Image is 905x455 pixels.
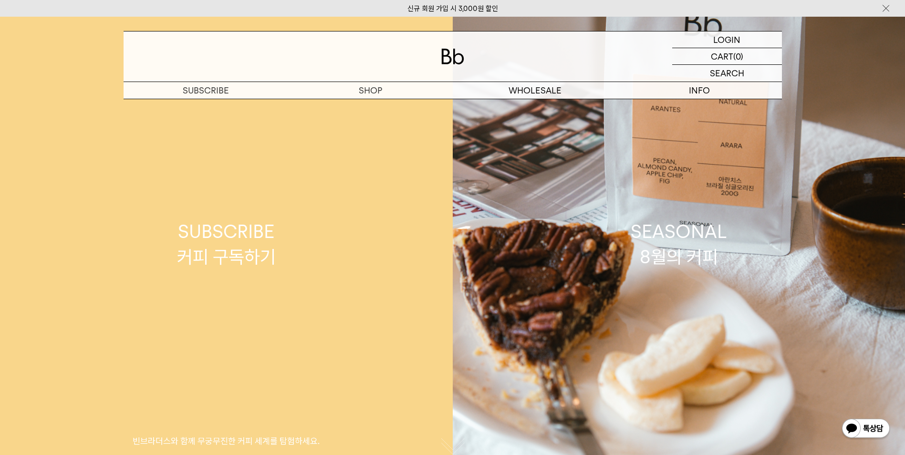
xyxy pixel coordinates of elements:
[124,82,288,99] a: SUBSCRIBE
[407,4,498,13] a: 신규 회원 가입 시 3,000원 할인
[711,48,733,64] p: CART
[733,48,743,64] p: (0)
[710,65,744,82] p: SEARCH
[672,31,782,48] a: LOGIN
[177,219,276,269] div: SUBSCRIBE 커피 구독하기
[841,418,891,441] img: 카카오톡 채널 1:1 채팅 버튼
[617,82,782,99] p: INFO
[672,48,782,65] a: CART (0)
[453,82,617,99] p: WHOLESALE
[288,82,453,99] a: SHOP
[631,219,727,269] div: SEASONAL 8월의 커피
[441,49,464,64] img: 로고
[713,31,740,48] p: LOGIN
